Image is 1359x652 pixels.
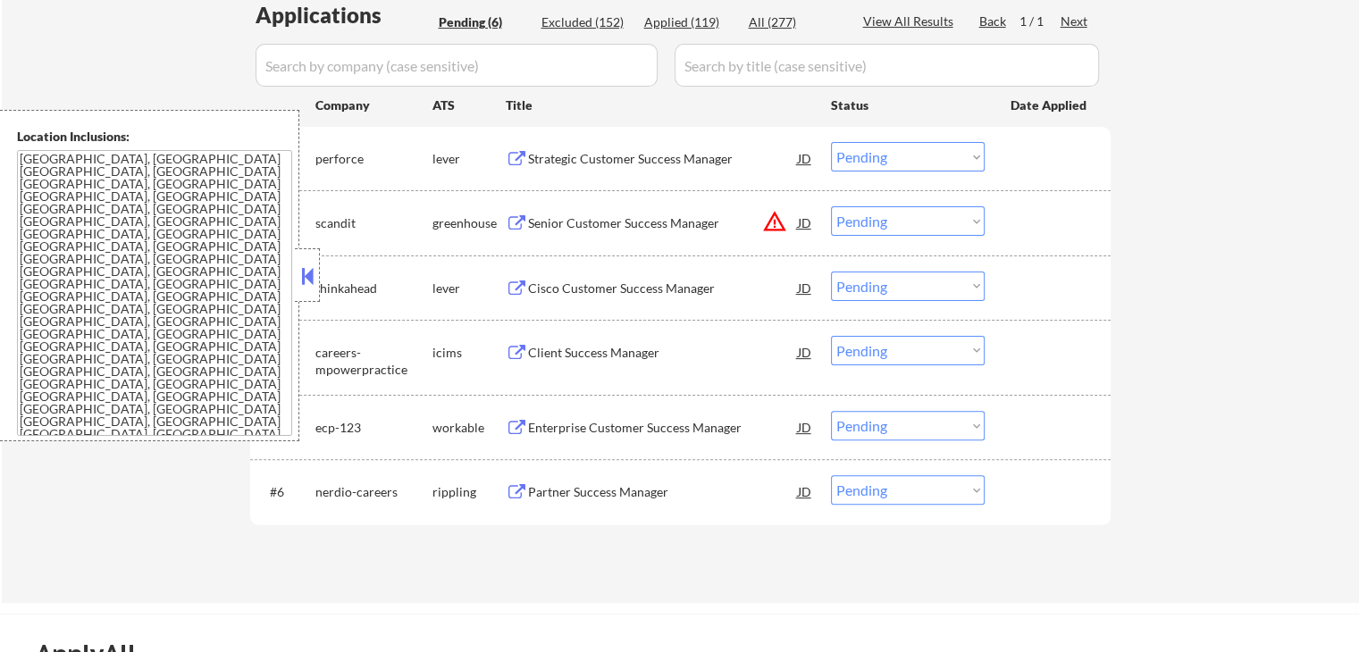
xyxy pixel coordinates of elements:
div: workable [432,419,506,437]
div: ATS [432,96,506,114]
div: icims [432,344,506,362]
div: Applied (119) [644,13,734,31]
input: Search by title (case sensitive) [675,44,1099,87]
div: Back [979,13,1008,30]
div: JD [796,411,814,443]
div: Status [831,88,985,121]
div: lever [432,280,506,297]
div: Partner Success Manager [528,483,798,501]
div: lever [432,150,506,168]
div: Cisco Customer Success Manager [528,280,798,297]
div: JD [796,142,814,174]
div: greenhouse [432,214,506,232]
div: careers-mpowerpractice [315,344,432,379]
div: Client Success Manager [528,344,798,362]
div: View All Results [863,13,959,30]
div: Excluded (152) [541,13,631,31]
div: rippling [432,483,506,501]
div: Next [1061,13,1089,30]
div: Location Inclusions: [17,128,292,146]
div: Senior Customer Success Manager [528,214,798,232]
div: Strategic Customer Success Manager [528,150,798,168]
button: warning_amber [762,209,787,234]
div: JD [796,475,814,507]
div: thinkahead [315,280,432,297]
div: Enterprise Customer Success Manager [528,419,798,437]
div: JD [796,206,814,238]
div: JD [796,336,814,368]
div: All (277) [749,13,838,31]
div: Pending (6) [439,13,528,31]
div: Applications [256,4,432,26]
div: Title [506,96,814,114]
div: #6 [270,483,301,501]
div: Company [315,96,432,114]
div: ecp-123 [315,419,432,437]
div: scandit [315,214,432,232]
div: perforce [315,150,432,168]
input: Search by company (case sensitive) [256,44,658,87]
div: Date Applied [1011,96,1089,114]
div: nerdio-careers [315,483,432,501]
div: 1 / 1 [1019,13,1061,30]
div: JD [796,272,814,304]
